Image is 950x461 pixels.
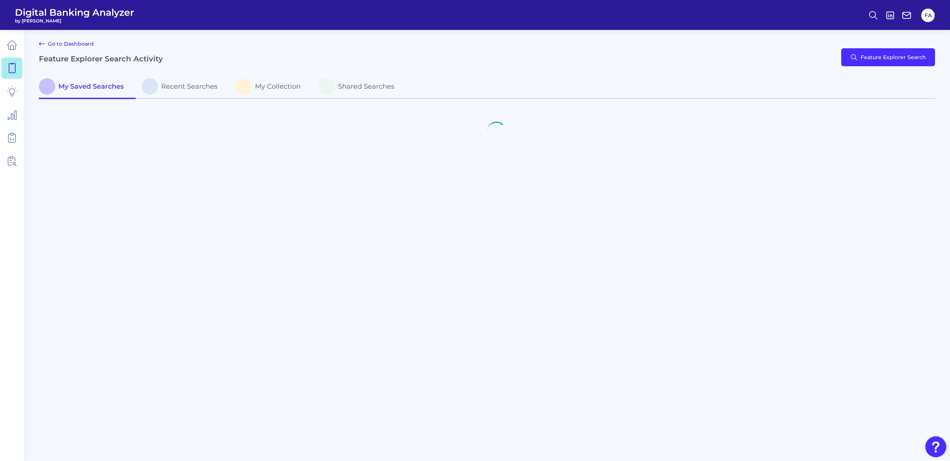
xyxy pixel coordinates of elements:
[15,7,134,18] span: Digital Banking Analyzer
[58,82,124,91] span: My Saved Searches
[861,54,926,60] span: Feature Explorer Search
[230,75,313,99] a: My Collection
[39,39,94,48] a: Go to Dashboard
[925,436,946,457] button: Open Resource Center
[313,75,406,99] a: Shared Searches
[136,75,230,99] a: Recent Searches
[39,75,136,99] a: My Saved Searches
[161,82,218,91] span: Recent Searches
[15,18,134,24] span: by [PERSON_NAME]
[841,48,935,66] button: Feature Explorer Search
[921,9,935,22] button: FA
[338,82,394,91] span: Shared Searches
[255,82,301,91] span: My Collection
[39,54,163,63] h2: Feature Explorer Search Activity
